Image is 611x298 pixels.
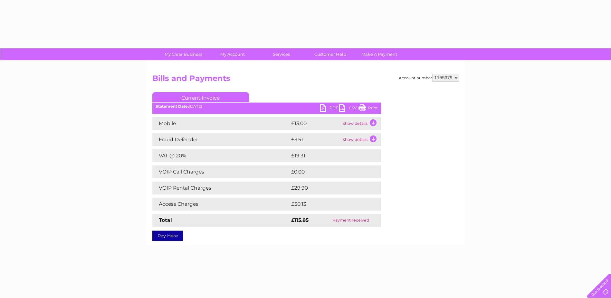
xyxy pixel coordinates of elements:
strong: £115.85 [291,217,309,223]
td: Fraud Defender [152,133,290,146]
td: Show details [341,117,381,130]
a: Pay Here [152,231,183,241]
a: Make A Payment [353,48,406,60]
td: VAT @ 20% [152,149,290,162]
a: Customer Help [304,48,357,60]
a: My Account [206,48,259,60]
h2: Bills and Payments [152,74,459,86]
td: VOIP Rental Charges [152,182,290,194]
td: £3.51 [290,133,341,146]
td: £0.00 [290,165,366,178]
div: [DATE] [152,104,381,109]
td: £50.13 [290,198,368,211]
a: Current Invoice [152,92,249,102]
td: Payment received [320,214,381,227]
a: PDF [320,104,339,114]
td: £13.00 [290,117,341,130]
td: £19.31 [290,149,367,162]
td: Show details [341,133,381,146]
td: Mobile [152,117,290,130]
div: Account number [399,74,459,82]
b: Statement Date: [156,104,189,109]
a: Print [358,104,378,114]
strong: Total [159,217,172,223]
td: VOIP Call Charges [152,165,290,178]
td: £29.90 [290,182,368,194]
td: Access Charges [152,198,290,211]
a: Services [255,48,308,60]
a: CSV [339,104,358,114]
a: My Clear Business [157,48,210,60]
